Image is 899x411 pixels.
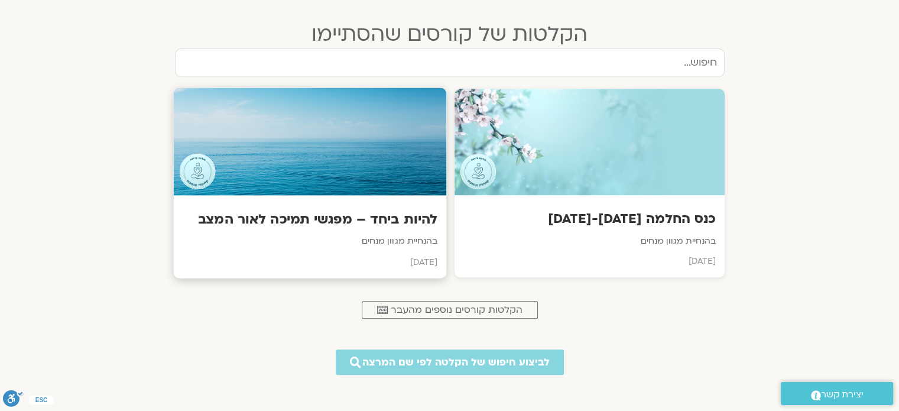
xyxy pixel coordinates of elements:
[175,89,445,277] a: Teacherלהיות ביחד – מפגשי תמיכה לאור המצבבהנחיית מגוון מנחים[DATE]
[336,349,564,375] a: לביצוע חיפוש של הקלטה לפי שם המרצה
[463,210,716,228] h3: כנס החלמה [DATE]-[DATE]
[362,357,550,368] span: לביצוע חיפוש של הקלטה לפי שם המרצה
[455,89,725,277] a: Teacherכנס החלמה [DATE]-[DATE]בהנחיית מגוון מנחים[DATE]
[182,255,437,270] p: [DATE]
[391,305,522,315] span: הקלטות קורסים נוספים מהעבר
[182,234,437,249] p: בהנחיית מגוון מנחים
[463,234,716,248] p: בהנחיית מגוון מנחים
[781,382,893,405] a: יצירת קשר
[182,211,437,229] h3: להיות ביחד – מפגשי תמיכה לאור המצב
[362,301,538,319] a: הקלטות קורסים נוספים מהעבר
[821,387,864,403] span: יצירת קשר
[175,48,725,77] input: חיפוש...
[463,254,716,268] p: [DATE]
[175,22,725,46] h2: הקלטות של קורסים שהסתיימו
[179,154,215,190] img: Teacher
[460,154,496,189] img: Teacher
